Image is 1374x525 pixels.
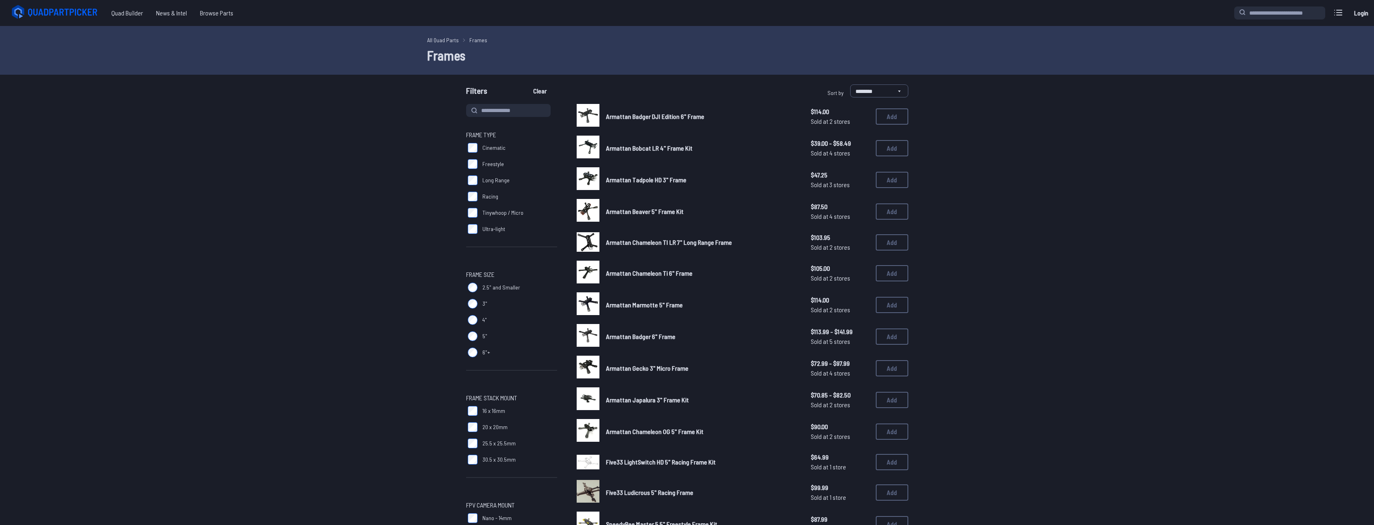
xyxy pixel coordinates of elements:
[468,406,478,416] input: 16 x 16mm
[193,5,240,21] span: Browse Parts
[811,422,869,432] span: $90.00
[105,5,150,21] span: Quad Builder
[577,451,599,473] a: image
[577,419,599,444] a: image
[811,295,869,305] span: $114.00
[876,140,908,156] button: Add
[811,327,869,337] span: $113.99 - $141.99
[577,261,599,286] a: image
[427,45,947,65] h1: Frames
[606,112,798,121] a: Armattan Badger DJI Edition 6" Frame
[577,167,599,192] a: image
[482,283,520,292] span: 2.5" and Smaller
[466,130,496,140] span: Frame Type
[606,144,692,152] span: Armattan Bobcat LR 4" Frame Kit
[468,143,478,153] input: Cinematic
[468,175,478,185] input: Long Range
[811,233,869,242] span: $103.95
[811,400,869,410] span: Sold at 2 stores
[606,112,704,120] span: Armattan Badger DJI Edition 6" Frame
[811,337,869,346] span: Sold at 5 stores
[811,202,869,212] span: $87.50
[577,419,599,442] img: image
[811,170,869,180] span: $47.25
[876,265,908,281] button: Add
[876,392,908,408] button: Add
[811,148,869,158] span: Sold at 4 stores
[811,107,869,117] span: $114.00
[606,175,798,185] a: Armattan Tadpole HD 3" Frame
[606,207,798,216] a: Armattan Beaver 5" Frame Kit
[482,144,506,152] span: Cinematic
[876,454,908,470] button: Add
[606,427,798,436] a: Armattan Chameleon OG 5" Frame Kit
[606,301,683,309] span: Armattan Marmotte 5" Frame
[876,484,908,501] button: Add
[468,159,478,169] input: Freestyle
[606,238,798,247] a: Armattan Chameleon TI LR 7" Long Range Frame
[577,104,599,127] img: image
[466,500,514,510] span: FPV Camera Mount
[811,432,869,441] span: Sold at 2 stores
[482,160,504,168] span: Freestyle
[876,423,908,440] button: Add
[606,176,686,184] span: Armattan Tadpole HD 3" Frame
[482,209,523,217] span: Tinywhoop / Micro
[577,199,599,224] a: image
[850,84,908,97] select: Sort by
[811,117,869,126] span: Sold at 2 stores
[482,456,516,464] span: 30.5 x 30.5mm
[606,364,688,372] span: Armattan Gecko 3" Micro Frame
[469,36,487,44] a: Frames
[482,225,505,233] span: Ultra-light
[577,387,599,410] img: image
[876,203,908,220] button: Add
[577,387,599,413] a: image
[606,300,798,310] a: Armattan Marmotte 5" Frame
[606,207,684,215] span: Armattan Beaver 5" Frame Kit
[876,360,908,376] button: Add
[468,299,478,309] input: 3"
[577,231,599,254] a: image
[606,269,692,277] span: Armattan Chameleon Ti 6" Frame
[482,300,487,308] span: 3"
[811,514,869,524] span: $87.99
[811,452,869,462] span: $64.99
[811,368,869,378] span: Sold at 4 stores
[577,324,599,349] a: image
[876,328,908,345] button: Add
[482,316,487,324] span: 4"
[811,242,869,252] span: Sold at 2 stores
[482,332,487,340] span: 5"
[468,224,478,234] input: Ultra-light
[577,104,599,129] a: image
[811,390,869,400] span: $70.85 - $82.50
[876,172,908,188] button: Add
[577,167,599,190] img: image
[466,270,495,279] span: Frame Size
[606,488,693,496] span: Five33 Ludicrous 5" Racing Frame
[482,439,516,447] span: 25.5 x 25.5mm
[811,273,869,283] span: Sold at 2 stores
[827,89,844,96] span: Sort by
[468,208,478,218] input: Tinywhoop / Micro
[606,396,689,404] span: Armattan Japalura 3" Frame Kit
[876,297,908,313] button: Add
[577,480,599,505] a: image
[811,483,869,493] span: $99.99
[876,234,908,251] button: Add
[468,331,478,341] input: 5"
[468,192,478,201] input: Racing
[811,264,869,273] span: $105.00
[466,84,487,101] span: Filters
[577,480,599,503] img: image
[876,108,908,125] button: Add
[577,292,599,318] a: image
[526,84,554,97] button: Clear
[606,333,675,340] span: Armattan Badger 6" Frame
[468,513,478,523] input: Nano - 14mm
[482,407,505,415] span: 16 x 16mm
[427,36,459,44] a: All Quad Parts
[606,238,732,246] span: Armattan Chameleon TI LR 7" Long Range Frame
[468,439,478,448] input: 25.5 x 25.5mm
